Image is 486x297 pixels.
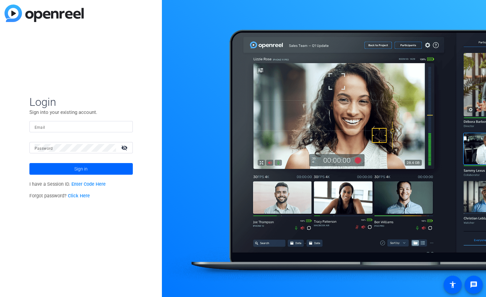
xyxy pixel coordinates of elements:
span: Login [29,95,133,109]
mat-icon: visibility_off [117,143,133,152]
span: Forgot password? [29,193,90,199]
img: blue-gradient.svg [5,5,84,22]
span: I have a Session ID. [29,181,106,187]
a: Click Here [68,193,90,199]
mat-icon: accessibility [449,281,457,289]
button: Sign in [29,163,133,175]
mat-icon: message [470,281,478,289]
input: Enter Email Address [35,123,128,131]
mat-label: Email [35,125,45,130]
span: Sign in [74,161,88,177]
mat-label: Password [35,146,53,151]
a: Enter Code Here [71,181,106,187]
p: Sign into your existing account. [29,109,133,116]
